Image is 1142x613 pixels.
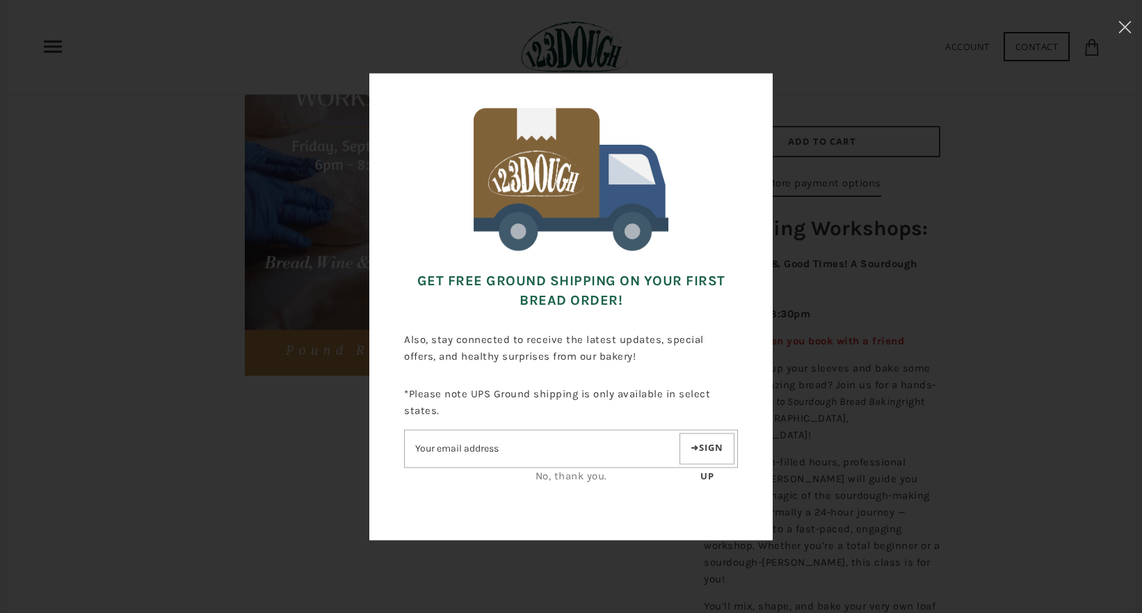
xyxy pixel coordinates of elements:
[536,470,607,482] a: No, thank you.
[405,436,677,461] input: Email address
[404,261,738,321] h3: Get FREE Ground Shipping on Your First Bread Order!
[404,321,738,375] p: Also, stay connected to receive the latest updates, special offers, and healthy surprises from ou...
[404,375,738,495] div: *Please note UPS Ground shipping is only available in select states.
[474,108,668,250] img: 123Dough Bakery Free Shipping for First Time Customers
[679,433,734,464] button: Sign up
